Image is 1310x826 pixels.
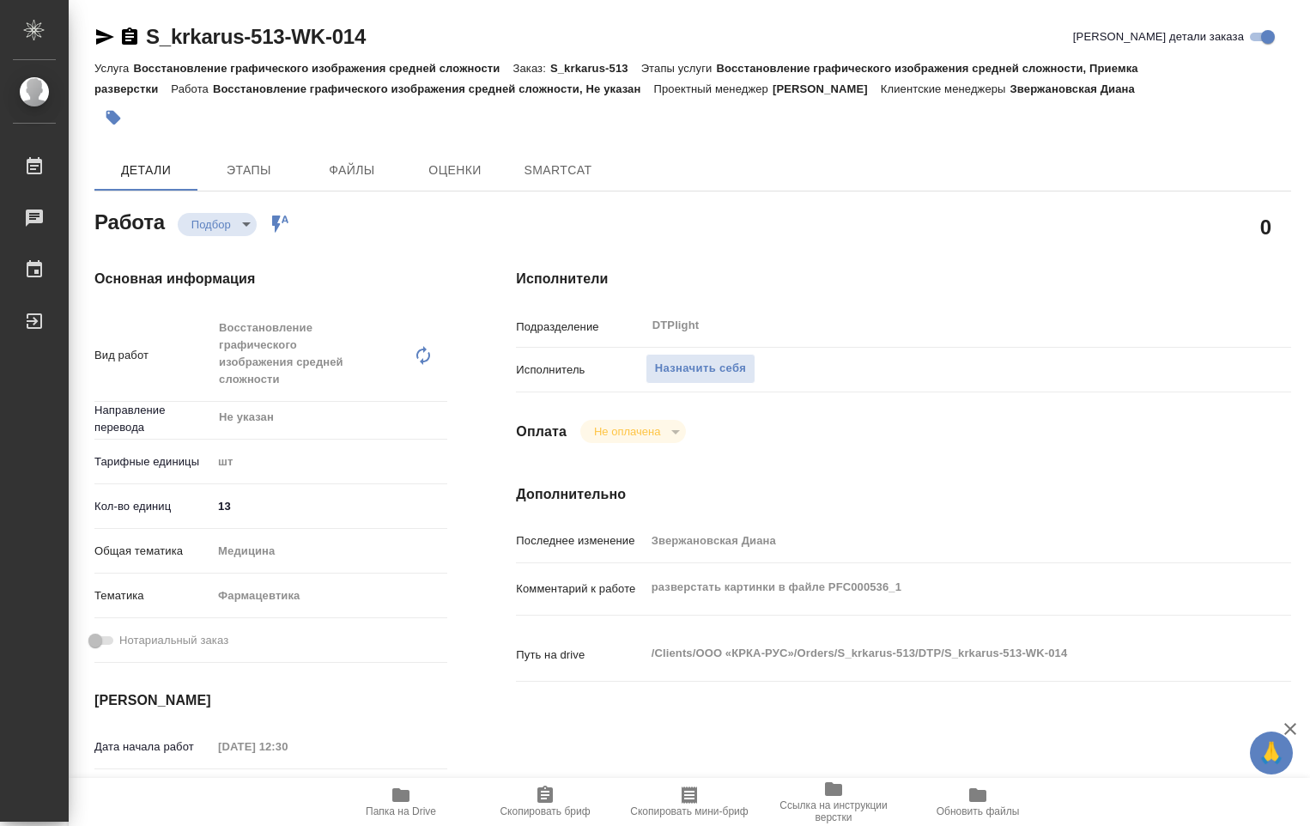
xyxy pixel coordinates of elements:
[516,580,645,598] p: Комментарий к работе
[414,160,496,181] span: Оценки
[94,99,132,137] button: Добавить тэг
[646,528,1227,553] input: Пустое поле
[94,347,212,364] p: Вид работ
[516,422,567,442] h4: Оплата
[1010,82,1148,95] p: Звержановская Диана
[212,537,447,566] div: Медицина
[171,82,213,95] p: Работа
[500,805,590,817] span: Скопировать бриф
[1073,28,1244,46] span: [PERSON_NAME] детали заказа
[146,25,366,48] a: S_krkarus-513-WK-014
[311,160,393,181] span: Файлы
[516,647,645,664] p: Путь на drive
[1257,735,1286,771] span: 🙏
[646,639,1227,668] textarea: /Clients/ООО «КРКА-РУС»/Orders/S_krkarus-513/DTP/S_krkarus-513-WK-014
[212,447,447,477] div: шт
[516,484,1291,505] h4: Дополнительно
[94,269,447,289] h4: Основная информация
[1250,732,1293,774] button: 🙏
[94,205,165,236] h2: Работа
[212,734,362,759] input: Пустое поле
[630,805,748,817] span: Скопировать мини-бриф
[212,494,447,519] input: ✎ Введи что-нибудь
[772,799,895,823] span: Ссылка на инструкции верстки
[94,402,212,436] p: Направление перевода
[212,581,447,610] div: Фармацевтика
[366,805,436,817] span: Папка на Drive
[94,453,212,471] p: Тарифные единицы
[617,778,761,826] button: Скопировать мини-бриф
[516,269,1291,289] h4: Исполнители
[94,690,447,711] h4: [PERSON_NAME]
[653,82,772,95] p: Проектный менеджер
[906,778,1050,826] button: Обновить файлы
[512,62,549,75] p: Заказ:
[580,420,686,443] div: Подбор
[119,632,228,649] span: Нотариальный заказ
[881,82,1010,95] p: Клиентские менеджеры
[761,778,906,826] button: Ссылка на инструкции верстки
[773,82,881,95] p: [PERSON_NAME]
[329,778,473,826] button: Папка на Drive
[94,587,212,604] p: Тематика
[516,319,645,336] p: Подразделение
[119,27,140,47] button: Скопировать ссылку
[473,778,617,826] button: Скопировать бриф
[213,82,654,95] p: Восстановление графического изображения средней сложности, Не указан
[655,359,746,379] span: Назначить себя
[208,160,290,181] span: Этапы
[589,424,665,439] button: Не оплачена
[937,805,1020,817] span: Обновить файлы
[94,543,212,560] p: Общая тематика
[94,498,212,515] p: Кол-во единиц
[178,213,257,236] div: Подбор
[186,217,236,232] button: Подбор
[94,738,212,756] p: Дата начала работ
[94,27,115,47] button: Скопировать ссылку для ЯМессенджера
[94,62,133,75] p: Услуга
[646,354,755,384] button: Назначить себя
[94,62,1138,95] p: Восстановление графического изображения средней сложности, Приемка разверстки
[641,62,717,75] p: Этапы услуги
[516,361,645,379] p: Исполнитель
[517,160,599,181] span: SmartCat
[133,62,512,75] p: Восстановление графического изображения средней сложности
[105,160,187,181] span: Детали
[646,573,1227,602] textarea: разверстать картинки в файле PFC000536_1
[1260,212,1271,241] h2: 0
[550,62,641,75] p: S_krkarus-513
[516,532,645,550] p: Последнее изменение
